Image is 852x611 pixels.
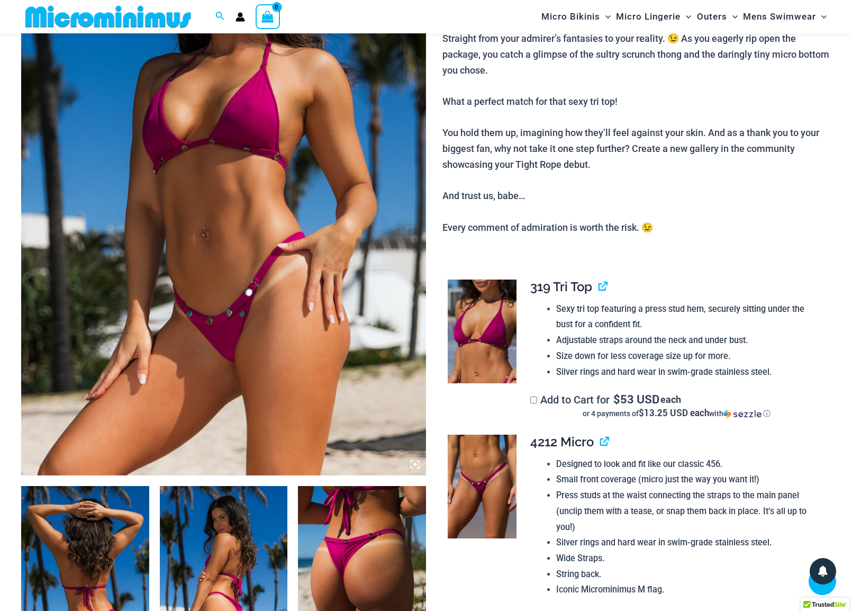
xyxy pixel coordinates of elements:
[600,3,611,30] span: Menu Toggle
[537,2,831,32] nav: Site Navigation
[556,472,822,488] li: Small front coverage (micro just the way you want it!)
[448,435,517,538] img: Tight Rope Pink 319 4212 Micro
[639,407,709,419] span: $13.25 USD each
[448,280,517,383] img: Tight Rope Pink 319 Top
[723,409,762,419] img: Sezzle
[681,3,691,30] span: Menu Toggle
[616,3,681,30] span: Micro Lingerie
[530,393,822,419] label: Add to Cart for
[215,10,225,23] a: Search icon link
[556,567,822,582] li: String back.
[539,3,613,30] a: Micro BikinisMenu ToggleMenu Toggle
[697,3,727,30] span: Outers
[694,3,740,30] a: OutersMenu ToggleMenu Toggle
[530,434,594,450] span: 4212 Micro
[660,394,681,405] span: each
[727,3,738,30] span: Menu Toggle
[556,301,822,333] li: Sexy tri top featuring a press stud hem, securely sitting under the bust for a confident fit.
[530,279,592,294] span: 319 Tri Top
[556,582,822,598] li: Iconic Microminimus M flag.
[556,535,822,551] li: Silver rings and hard wear in swim-grade stainless steel.
[530,408,822,419] div: or 4 payments of with
[613,394,659,405] span: 53 USD
[743,3,816,30] span: Mens Swimwear
[556,333,822,348] li: Adjustable straps around the neck and under bust.
[556,551,822,567] li: Wide Straps.
[556,456,822,472] li: Designed to look and fit like our classic 456.
[556,348,822,364] li: Size down for less coverage size up for more.
[556,488,822,535] li: Press studs at the waist connecting the straps to the main panel (unclip them with a tease, or sn...
[235,12,245,22] a: Account icon link
[613,391,620,407] span: $
[541,3,600,30] span: Micro Bikinis
[556,364,822,380] li: Silver rings and hard wear in swim-grade stainless steel.
[530,408,822,419] div: or 4 payments of$13.25 USD eachwithSezzle Click to learn more about Sezzle
[530,397,537,403] input: Add to Cart for$53 USD eachor 4 payments of$13.25 USD eachwithSezzle Click to learn more about Se...
[816,3,827,30] span: Menu Toggle
[256,4,280,29] a: View Shopping Cart, empty
[740,3,829,30] a: Mens SwimwearMenu ToggleMenu Toggle
[613,3,694,30] a: Micro LingerieMenu ToggleMenu Toggle
[21,5,195,29] img: MM SHOP LOGO FLAT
